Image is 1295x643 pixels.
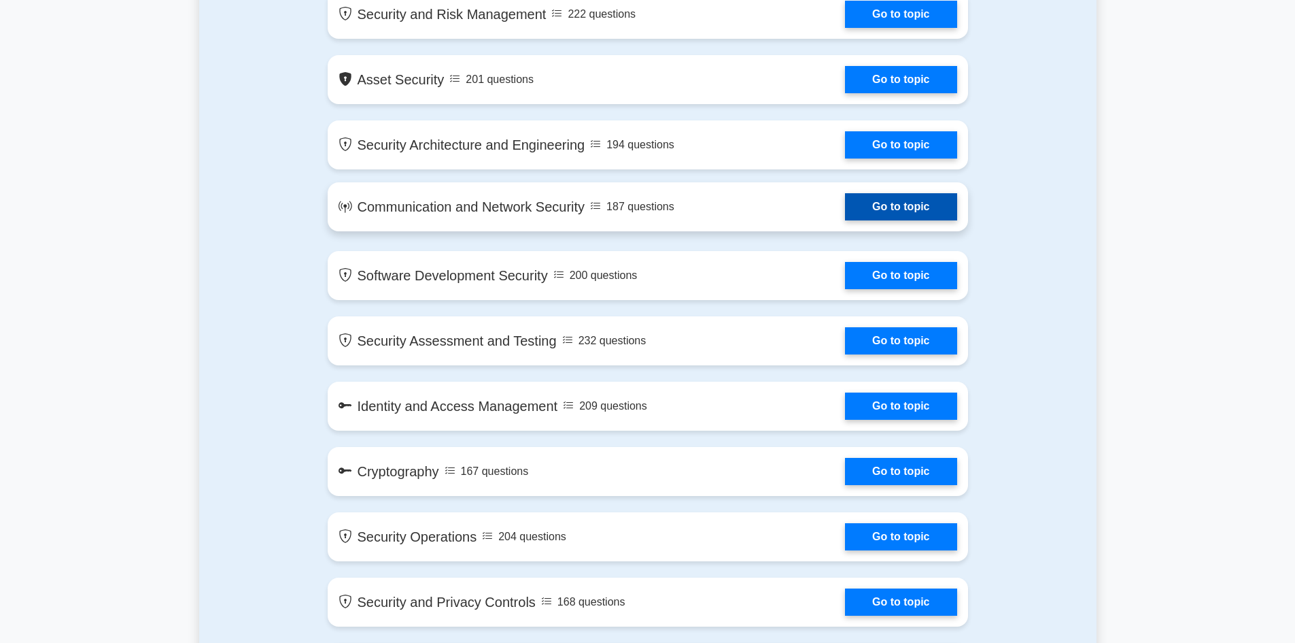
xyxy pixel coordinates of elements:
a: Go to topic [845,458,956,485]
a: Go to topic [845,327,956,355]
a: Go to topic [845,523,956,550]
a: Go to topic [845,66,956,93]
a: Go to topic [845,393,956,420]
a: Go to topic [845,193,956,220]
a: Go to topic [845,131,956,159]
a: Go to topic [845,589,956,616]
a: Go to topic [845,262,956,289]
a: Go to topic [845,1,956,28]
